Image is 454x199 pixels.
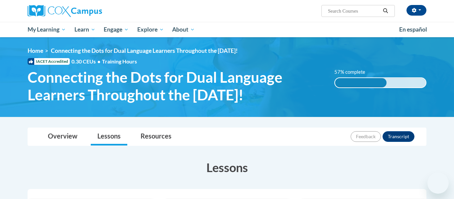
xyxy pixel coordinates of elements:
[427,172,449,194] iframe: Button to launch messaging window
[41,128,84,146] a: Overview
[134,128,178,146] a: Resources
[327,7,381,15] input: Search Courses
[28,159,426,176] h3: Lessons
[351,131,381,142] button: Feedback
[28,47,43,54] a: Home
[335,78,387,87] div: 57% complete
[137,26,164,34] span: Explore
[395,23,431,37] a: En español
[23,22,70,37] a: My Learning
[18,22,436,37] div: Main menu
[28,5,102,17] img: Cox Campus
[172,26,195,34] span: About
[28,68,324,104] span: Connecting the Dots for Dual Language Learners Throughout the [DATE]!
[28,26,66,34] span: My Learning
[168,22,199,37] a: About
[70,22,100,37] a: Learn
[334,68,373,76] label: 57% complete
[133,22,168,37] a: Explore
[102,58,137,64] span: Training Hours
[74,26,95,34] span: Learn
[28,5,154,17] a: Cox Campus
[406,5,426,16] button: Account Settings
[383,131,414,142] button: Transcript
[91,128,127,146] a: Lessons
[104,26,129,34] span: Engage
[71,58,102,65] span: 0.30 CEUs
[51,47,238,54] span: Connecting the Dots for Dual Language Learners Throughout the [DATE]!
[399,26,427,33] span: En español
[99,22,133,37] a: Engage
[97,58,100,64] span: •
[381,7,391,15] button: Search
[28,58,70,65] span: IACET Accredited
